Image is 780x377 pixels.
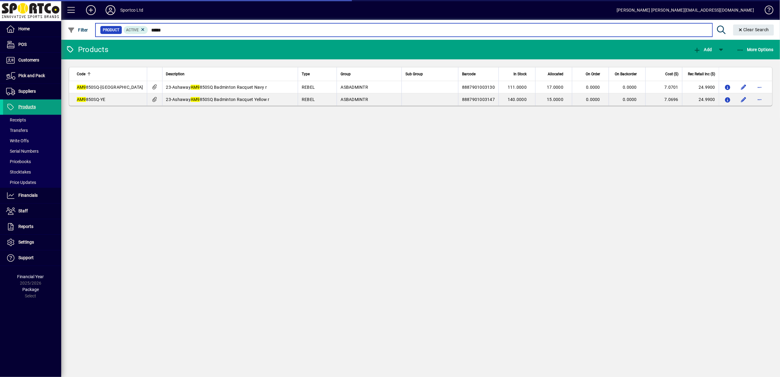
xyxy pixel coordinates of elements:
[77,71,143,77] div: Code
[547,97,563,102] span: 15.0000
[508,85,527,90] span: 111.0000
[66,45,108,54] div: Products
[615,71,637,77] span: On Backorder
[103,27,119,33] span: Product
[3,235,61,250] a: Settings
[17,274,44,279] span: Financial Year
[693,47,712,52] span: Add
[462,85,495,90] span: 8887901003130
[166,85,267,90] span: 23-Ashaway 850SQ Badminton Racquet Navy r
[3,146,61,156] a: Serial Numbers
[124,26,148,34] mat-chip: Activation Status: Active
[166,71,294,77] div: Description
[547,85,563,90] span: 17.0000
[760,1,772,21] a: Knowledge Base
[302,71,333,77] div: Type
[22,287,39,292] span: Package
[738,27,769,32] span: Clear Search
[341,97,368,102] span: ASBADMINTR
[18,224,33,229] span: Reports
[613,71,642,77] div: On Backorder
[682,93,719,106] td: 24.9900
[18,193,38,198] span: Financials
[462,71,495,77] div: Barcode
[6,118,26,122] span: Receipts
[166,97,270,102] span: 23-Ashaway 850SQ Badminton Racquet Yellow r
[81,5,101,16] button: Add
[3,203,61,219] a: Staff
[18,89,36,94] span: Suppliers
[586,97,600,102] span: 0.0000
[341,71,351,77] span: Group
[18,26,30,31] span: Home
[3,219,61,234] a: Reports
[77,97,86,102] em: AM9
[548,71,563,77] span: Allocated
[18,240,34,244] span: Settings
[6,180,36,185] span: Price Updates
[3,37,61,52] a: POS
[733,24,774,35] button: Clear
[101,5,120,16] button: Profile
[341,71,398,77] div: Group
[462,97,495,102] span: 8887901003147
[120,5,143,15] div: Sportco Ltd
[66,24,90,35] button: Filter
[302,71,310,77] span: Type
[737,47,774,52] span: More Options
[513,71,527,77] span: In Stock
[302,97,315,102] span: REBEL
[739,82,748,92] button: Edit
[3,136,61,146] a: Write Offs
[665,71,678,77] span: Cost ($)
[3,53,61,68] a: Customers
[576,71,606,77] div: On Order
[6,170,31,174] span: Stocktakes
[739,95,748,104] button: Edit
[166,71,185,77] span: Description
[3,250,61,266] a: Support
[735,44,775,55] button: More Options
[77,97,106,102] span: 850SQ-YE
[6,128,28,133] span: Transfers
[18,208,28,213] span: Staff
[3,177,61,188] a: Price Updates
[502,71,532,77] div: In Stock
[3,188,61,203] a: Financials
[77,71,85,77] span: Code
[18,58,39,62] span: Customers
[18,73,45,78] span: Pick and Pack
[3,84,61,99] a: Suppliers
[6,159,31,164] span: Pricebooks
[755,82,764,92] button: More options
[755,95,764,104] button: More options
[682,81,719,93] td: 24.9900
[191,97,200,102] em: AM9
[645,81,682,93] td: 7.0701
[77,85,143,90] span: 850SQ-[GEOGRAPHIC_DATA]
[3,68,61,84] a: Pick and Pack
[18,104,36,109] span: Products
[68,28,88,32] span: Filter
[302,85,315,90] span: REBEL
[3,167,61,177] a: Stocktakes
[3,156,61,167] a: Pricebooks
[586,85,600,90] span: 0.0000
[692,44,713,55] button: Add
[341,85,368,90] span: ASBADMINTR
[617,5,754,15] div: [PERSON_NAME] [PERSON_NAME][EMAIL_ADDRESS][DOMAIN_NAME]
[3,125,61,136] a: Transfers
[126,28,139,32] span: Active
[191,85,200,90] em: AM9
[688,71,715,77] span: Rec Retail Inc ($)
[405,71,423,77] span: Sub Group
[462,71,476,77] span: Barcode
[6,149,39,154] span: Serial Numbers
[645,93,682,106] td: 7.0696
[6,138,29,143] span: Write Offs
[623,85,637,90] span: 0.0000
[18,42,27,47] span: POS
[18,255,34,260] span: Support
[3,21,61,37] a: Home
[77,85,86,90] em: AM9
